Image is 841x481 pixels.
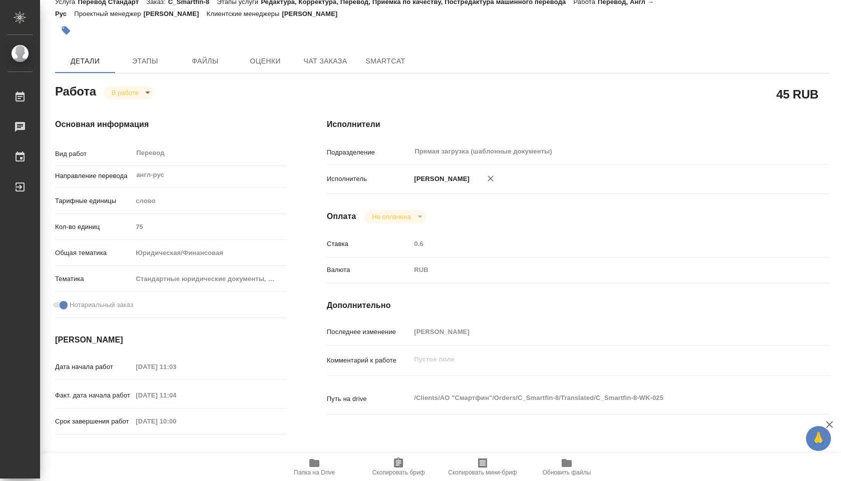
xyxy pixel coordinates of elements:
[207,10,282,17] p: Клиентские менеджеры
[301,55,349,67] span: Чат заказа
[327,299,830,311] h4: Дополнительно
[55,149,132,159] p: Вид работ
[364,210,426,223] div: В работе
[372,469,425,476] span: Скопировать бриф
[55,390,132,400] p: Факт. дата начала работ
[74,10,143,17] p: Проектный менеджер
[132,270,286,287] div: Стандартные юридические документы, договоры, уставы
[410,324,788,339] input: Пустое поле
[132,388,220,402] input: Пустое поле
[410,174,470,184] p: [PERSON_NAME]
[810,428,827,449] span: 🙏
[327,239,411,249] p: Ставка
[132,359,220,374] input: Пустое поле
[327,327,411,337] p: Последнее изменение
[70,300,133,310] span: Нотариальный заказ
[132,192,286,209] div: слово
[55,416,132,426] p: Срок завершения работ
[132,244,286,261] div: Юридическая/Финансовая
[369,212,413,221] button: Не оплачена
[55,196,132,206] p: Тарифные единицы
[327,147,411,157] p: Подразделение
[121,55,169,67] span: Этапы
[55,274,132,284] p: Тематика
[441,453,525,481] button: Скопировать мини-бриф
[55,19,77,41] button: Добавить тэг
[55,118,287,130] h4: Основная информация
[55,248,132,258] p: Общая тематика
[327,394,411,404] p: Путь на drive
[132,219,286,234] input: Пустое поле
[410,389,788,406] textarea: /Clients/АО "Смартфин"/Orders/C_Smartfin-8/Translated/C_Smartfin-8-WK-025
[327,118,830,130] h4: Исполнители
[272,453,356,481] button: Папка на Drive
[327,355,411,365] p: Комментарий к работе
[104,86,154,99] div: В работе
[543,469,591,476] span: Обновить файлы
[55,171,132,181] p: Направление перевода
[806,426,831,451] button: 🙏
[327,265,411,275] p: Валюта
[132,414,220,428] input: Пустое поле
[55,222,132,232] p: Кол-во единиц
[55,451,132,471] p: Факт. срок заверш. работ
[327,210,356,222] h4: Оплата
[144,10,207,17] p: [PERSON_NAME]
[241,55,289,67] span: Оценки
[356,453,441,481] button: Скопировать бриф
[55,81,96,99] h2: Работа
[282,10,345,17] p: [PERSON_NAME]
[776,85,818,102] h2: 45 RUB
[327,174,411,184] p: Исполнитель
[181,55,229,67] span: Файлы
[109,88,142,97] button: В работе
[525,453,609,481] button: Обновить файлы
[410,261,788,278] div: RUB
[294,469,335,476] span: Папка на Drive
[61,55,109,67] span: Детали
[361,55,409,67] span: SmartCat
[448,469,517,476] span: Скопировать мини-бриф
[55,334,287,346] h4: [PERSON_NAME]
[480,167,502,189] button: Удалить исполнителя
[55,362,132,372] p: Дата начала работ
[410,236,788,251] input: Пустое поле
